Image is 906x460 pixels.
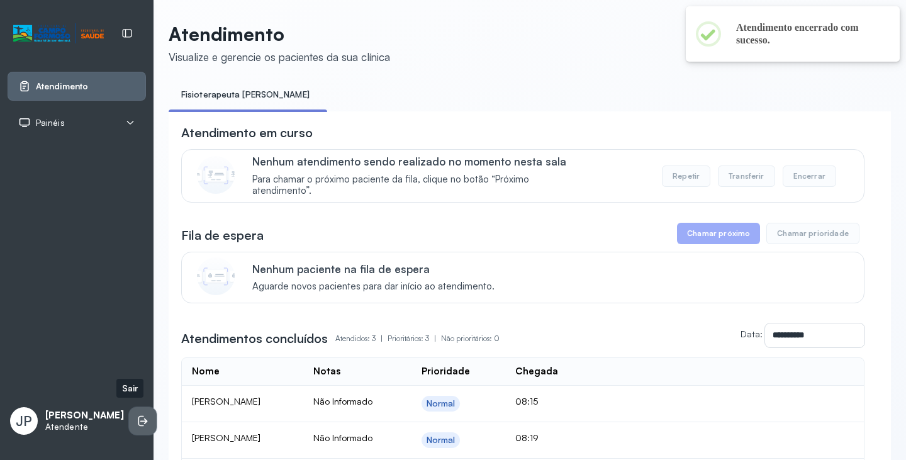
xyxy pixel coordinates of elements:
[381,334,383,343] span: |
[662,165,710,187] button: Repetir
[45,422,124,432] p: Atendente
[252,262,495,276] p: Nenhum paciente na fila de espera
[434,334,436,343] span: |
[252,174,585,198] span: Para chamar o próximo paciente da fila, clique no botão “Próximo atendimento”.
[313,366,340,378] div: Notas
[197,156,235,194] img: Imagem de CalloutCard
[515,366,558,378] div: Chegada
[192,366,220,378] div: Nome
[181,330,328,347] h3: Atendimentos concluídos
[192,432,260,443] span: [PERSON_NAME]
[169,23,390,45] p: Atendimento
[252,155,585,168] p: Nenhum atendimento sendo realizado no momento nesta sala
[783,165,836,187] button: Encerrar
[197,257,235,295] img: Imagem de CalloutCard
[18,80,135,93] a: Atendimento
[335,330,388,347] p: Atendidos: 3
[388,330,441,347] p: Prioritários: 3
[766,223,859,244] button: Chamar prioridade
[13,23,104,44] img: Logotipo do estabelecimento
[741,328,763,339] label: Data:
[718,165,775,187] button: Transferir
[252,281,495,293] span: Aguarde novos pacientes para dar início ao atendimento.
[36,81,88,92] span: Atendimento
[169,84,322,105] a: Fisioterapeuta [PERSON_NAME]
[427,398,456,409] div: Normal
[441,330,500,347] p: Não prioritários: 0
[181,124,313,142] h3: Atendimento em curso
[313,396,372,407] span: Não Informado
[313,432,372,443] span: Não Informado
[515,396,538,407] span: 08:15
[192,396,260,407] span: [PERSON_NAME]
[181,227,264,244] h3: Fila de espera
[422,366,470,378] div: Prioridade
[427,435,456,446] div: Normal
[515,432,539,443] span: 08:19
[736,21,880,47] h2: Atendimento encerrado com sucesso.
[36,118,65,128] span: Painéis
[169,50,390,64] div: Visualize e gerencie os pacientes da sua clínica
[677,223,760,244] button: Chamar próximo
[45,410,124,422] p: [PERSON_NAME]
